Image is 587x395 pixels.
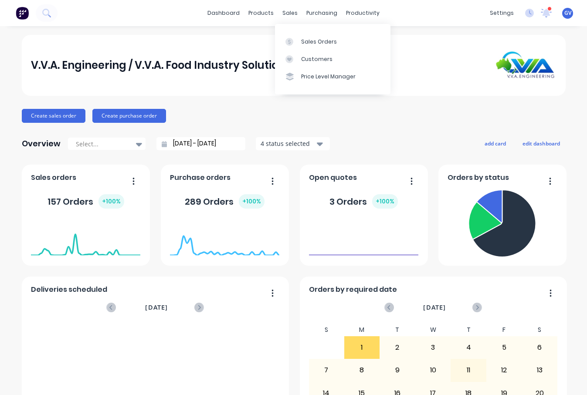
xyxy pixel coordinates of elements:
a: Price Level Manager [275,68,390,85]
div: 3 Orders [329,194,398,209]
div: V.V.A. Engineering / V.V.A. Food Industry Solutions [31,57,291,74]
div: 5 [487,337,522,358]
a: Sales Orders [275,33,390,50]
div: 8 [345,359,380,381]
div: 6 [522,337,557,358]
div: S [522,324,557,336]
span: Deliveries scheduled [31,284,107,295]
div: W [415,324,451,336]
span: Sales orders [31,172,76,183]
button: 4 status selected [256,137,330,150]
button: Create sales order [22,109,85,123]
div: 11 [451,359,486,381]
div: 7 [309,359,344,381]
img: V.V.A. Engineering / V.V.A. Food Industry Solutions [495,51,556,79]
div: + 100 % [239,194,265,209]
div: S [309,324,344,336]
div: M [344,324,380,336]
span: Purchase orders [170,172,231,183]
div: Price Level Manager [301,73,356,81]
div: products [244,7,278,20]
span: Open quotes [309,172,357,183]
div: 157 Orders [48,194,124,209]
div: purchasing [302,7,342,20]
div: 10 [416,359,451,381]
button: add card [479,138,512,149]
a: Customers [275,51,390,68]
div: 13 [522,359,557,381]
div: sales [278,7,302,20]
div: + 100 % [98,194,124,209]
div: F [486,324,522,336]
button: Create purchase order [92,109,166,123]
div: 4 [451,337,486,358]
span: Orders by status [448,172,509,183]
span: Orders by required date [309,284,397,295]
div: 3 [416,337,451,358]
div: Customers [301,55,333,63]
div: 4 status selected [261,139,316,148]
div: 9 [380,359,415,381]
div: 2 [380,337,415,358]
div: + 100 % [372,194,398,209]
span: GV [564,9,571,17]
div: 289 Orders [185,194,265,209]
div: T [380,324,415,336]
span: [DATE] [145,303,168,312]
button: edit dashboard [517,138,566,149]
div: Sales Orders [301,38,337,46]
div: productivity [342,7,384,20]
a: dashboard [203,7,244,20]
span: [DATE] [423,303,446,312]
div: T [451,324,486,336]
div: Overview [22,135,61,152]
div: 1 [345,337,380,358]
img: Factory [16,7,29,20]
div: 12 [487,359,522,381]
div: settings [485,7,518,20]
